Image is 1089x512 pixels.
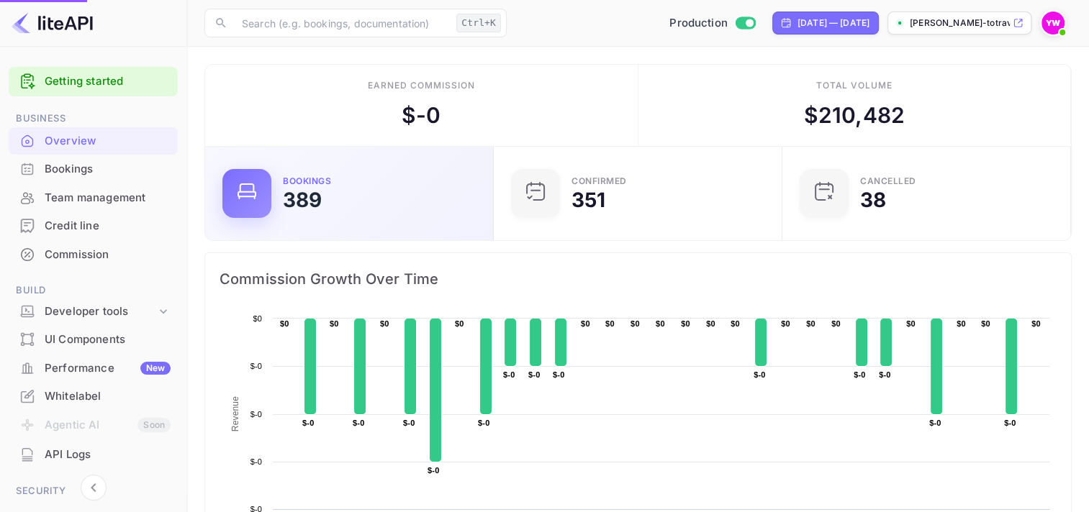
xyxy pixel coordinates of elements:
div: API Logs [45,447,171,463]
div: 38 [860,190,886,210]
text: $0 [981,319,990,328]
text: $0 [581,319,590,328]
text: $0 [906,319,916,328]
div: PerformanceNew [9,355,178,383]
a: Credit line [9,212,178,239]
div: Switch to Sandbox mode [664,15,761,32]
a: Getting started [45,73,171,90]
a: Overview [9,127,178,154]
text: $-0 [403,419,415,427]
div: $ -0 [402,99,440,132]
text: $-0 [428,466,439,475]
div: Confirmed [571,177,627,186]
text: $0 [706,319,715,328]
div: UI Components [45,332,171,348]
div: Credit line [45,218,171,234]
div: UI Components [9,326,178,354]
div: Developer tools [9,299,178,324]
text: $0 [656,319,665,328]
text: $-0 [250,410,262,419]
div: Overview [9,127,178,155]
text: $0 [455,319,464,328]
div: Performance [45,360,171,377]
div: API Logs [9,441,178,469]
a: UI Components [9,326,178,352]
text: $0 [681,319,690,328]
span: Commission Growth Over Time [220,268,1057,291]
text: $-0 [879,370,890,379]
text: $-0 [503,370,515,379]
text: $-0 [754,370,765,379]
text: $0 [330,319,339,328]
text: $0 [280,319,289,328]
text: $0 [253,314,262,323]
text: $0 [806,319,815,328]
text: $-0 [478,419,489,427]
text: $0 [781,319,790,328]
div: [DATE] — [DATE] [797,17,869,29]
text: $-0 [553,370,564,379]
div: Bookings [9,155,178,183]
img: Yahav Winkler [1041,12,1065,35]
div: Team management [45,190,171,206]
div: 389 [283,190,322,210]
text: Revenue [230,396,240,431]
div: $ 210,482 [804,99,905,132]
text: $-0 [1004,419,1016,427]
a: PerformanceNew [9,355,178,381]
div: Whitelabel [45,388,171,405]
div: Commission [9,241,178,269]
text: $0 [831,319,841,328]
div: Team management [9,184,178,212]
div: Bookings [283,177,331,186]
span: Production [669,15,728,32]
text: $0 [731,319,740,328]
text: $-0 [929,419,941,427]
div: Ctrl+K [456,14,501,32]
a: Team management [9,184,178,211]
input: Search (e.g. bookings, documentation) [233,9,451,37]
div: Getting started [9,67,178,96]
div: Total volume [815,79,893,92]
div: Whitelabel [9,383,178,411]
div: Commission [45,247,171,263]
text: $-0 [353,419,364,427]
div: 351 [571,190,605,210]
text: $0 [631,319,640,328]
div: Overview [45,133,171,150]
p: [PERSON_NAME]-totravel... [910,17,1010,29]
div: New [140,362,171,375]
div: Bookings [45,161,171,178]
a: Whitelabel [9,383,178,409]
text: $0 [605,319,615,328]
text: $-0 [854,370,865,379]
a: Bookings [9,155,178,182]
span: Security [9,483,178,499]
div: Earned commission [368,79,474,92]
img: LiteAPI logo [12,12,93,35]
text: $-0 [302,419,314,427]
div: Developer tools [45,303,156,320]
text: $0 [380,319,389,328]
text: $0 [957,319,966,328]
button: Collapse navigation [81,475,107,500]
span: Build [9,283,178,298]
text: $0 [1031,319,1041,328]
div: Click to change the date range period [772,12,879,35]
a: Commission [9,241,178,268]
span: Business [9,111,178,127]
text: $-0 [250,457,262,466]
text: $-0 [528,370,540,379]
div: CANCELLED [860,177,916,186]
text: $-0 [250,362,262,370]
a: API Logs [9,441,178,467]
div: Credit line [9,212,178,240]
